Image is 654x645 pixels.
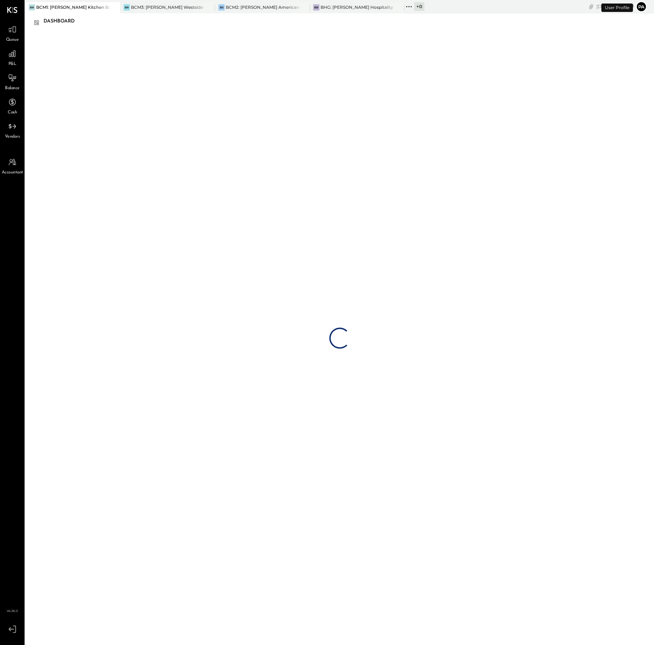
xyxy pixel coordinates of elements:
div: Dashboard [44,16,82,27]
div: + 0 [414,2,424,11]
span: Cash [8,110,17,116]
div: BR [29,4,35,11]
span: Balance [5,85,20,92]
a: Cash [0,96,24,116]
a: Accountant [0,156,24,176]
span: Accountant [2,170,23,176]
div: BCM2: [PERSON_NAME] American Cooking [226,4,299,10]
div: BHG: [PERSON_NAME] Hospitality Group, LLC [321,4,394,10]
div: [DATE] [596,3,634,10]
div: BB [313,4,319,11]
a: Queue [0,23,24,43]
div: BS [218,4,225,11]
div: BCM3: [PERSON_NAME] Westside Grill [131,4,204,10]
div: BR [124,4,130,11]
a: P&L [0,47,24,67]
span: P&L [8,61,16,67]
button: Pa [636,1,647,12]
a: Balance [0,71,24,92]
div: BCM1: [PERSON_NAME] Kitchen Bar Market [36,4,110,10]
span: Vendors [5,134,20,140]
div: copy link [588,3,595,10]
a: Vendors [0,120,24,140]
span: Queue [6,37,19,43]
div: User Profile [601,4,633,12]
